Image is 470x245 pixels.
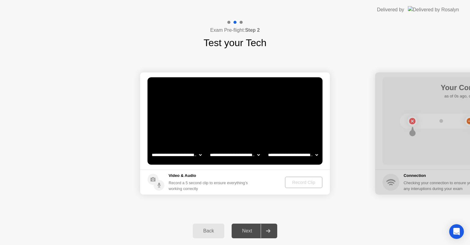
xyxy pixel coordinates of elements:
button: Next [232,224,277,238]
b: Step 2 [245,27,260,33]
div: Back [195,228,222,234]
h1: Test your Tech [203,35,267,50]
select: Available microphones [267,149,319,161]
div: Record a 5 second clip to ensure everything’s working correctly [169,180,250,192]
select: Available cameras [151,149,203,161]
div: Delivered by [377,6,404,13]
h5: Video & Audio [169,173,250,179]
div: Next [233,228,261,234]
select: Available speakers [209,149,261,161]
button: Back [193,224,224,238]
div: Record Clip [287,180,320,185]
div: Open Intercom Messenger [449,224,464,239]
button: Record Clip [285,177,323,188]
h4: Exam Pre-flight: [210,27,260,34]
img: Delivered by Rosalyn [408,6,459,13]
